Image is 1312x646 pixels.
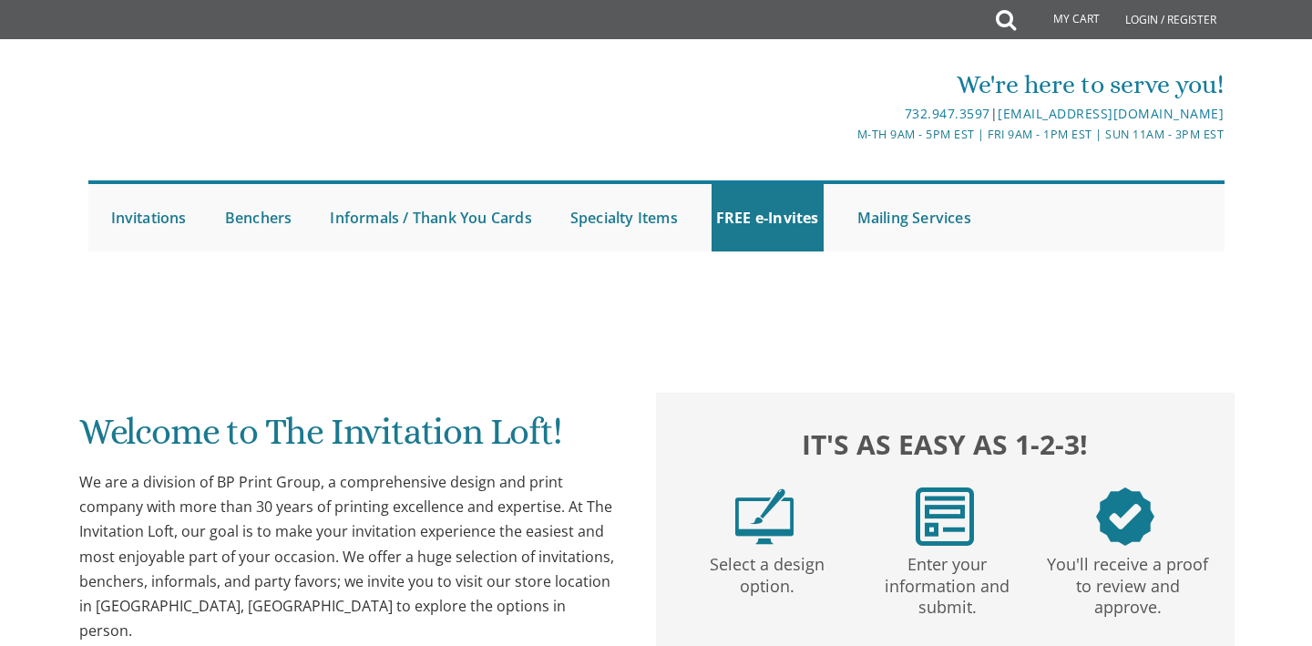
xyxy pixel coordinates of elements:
a: Invitations [107,184,191,251]
img: step3.png [1096,487,1154,546]
a: Benchers [220,184,297,251]
div: We are a division of BP Print Group, a comprehensive design and print company with more than 30 y... [79,470,620,643]
a: Informals / Thank You Cards [325,184,536,251]
h2: It's as easy as 1-2-3! [674,424,1215,465]
div: M-Th 9am - 5pm EST | Fri 9am - 1pm EST | Sun 11am - 3pm EST [467,125,1224,144]
img: step1.png [735,487,794,546]
p: Select a design option. [681,546,854,598]
a: [EMAIL_ADDRESS][DOMAIN_NAME] [998,105,1224,122]
p: Enter your information and submit. [861,546,1034,619]
a: 732.947.3597 [905,105,990,122]
a: My Cart [1014,2,1112,38]
p: You'll receive a proof to review and approve. [1041,546,1215,619]
div: We're here to serve you! [467,67,1224,103]
img: step2.png [916,487,974,546]
a: Specialty Items [566,184,682,251]
h1: Welcome to The Invitation Loft! [79,412,620,466]
a: FREE e-Invites [712,184,824,251]
a: Mailing Services [853,184,976,251]
div: | [467,103,1224,125]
